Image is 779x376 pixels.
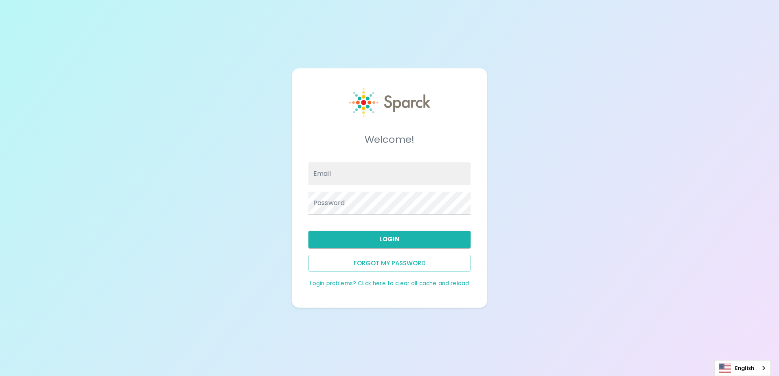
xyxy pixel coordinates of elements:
[714,360,771,376] div: Language
[308,231,471,248] button: Login
[308,255,471,272] button: Forgot my password
[308,133,471,146] h5: Welcome!
[714,360,771,376] aside: Language selected: English
[715,361,770,376] a: English
[310,280,469,287] a: Login problems? Click here to clear all cache and reload
[349,88,430,117] img: Sparck logo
